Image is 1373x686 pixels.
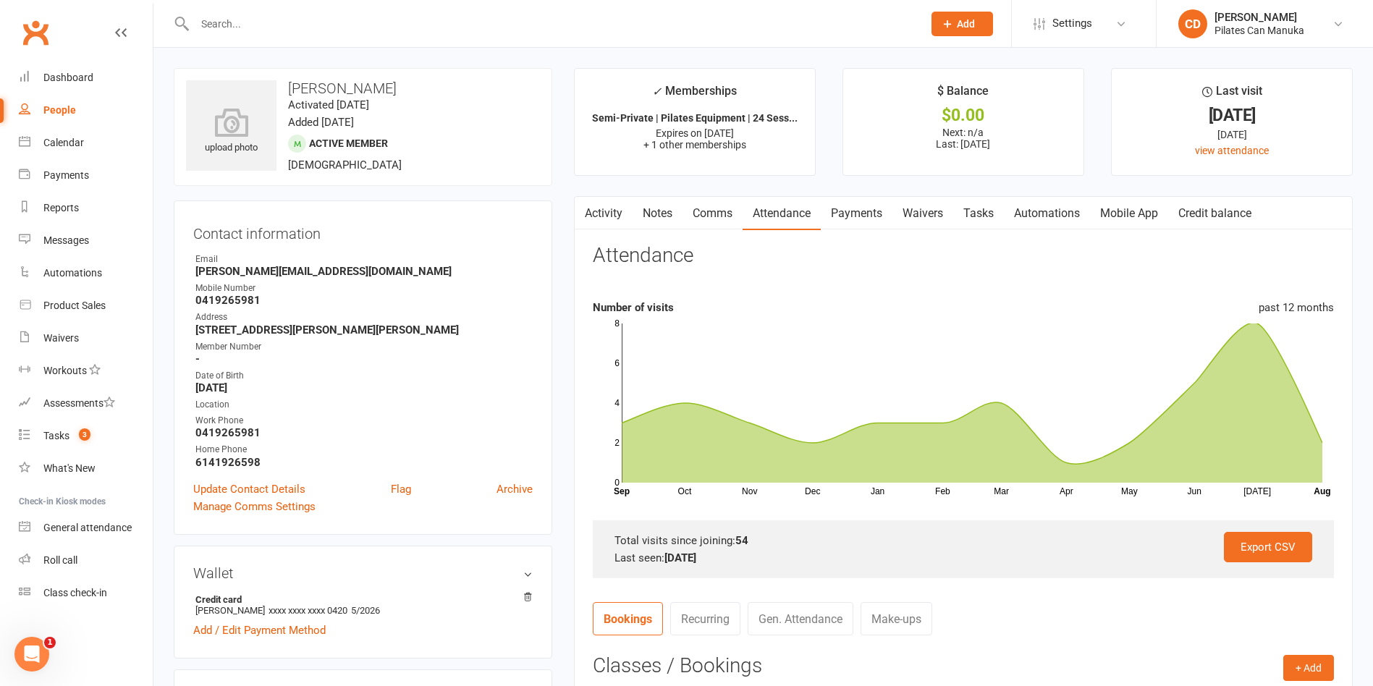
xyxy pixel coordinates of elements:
[1259,299,1334,316] div: past 12 months
[643,139,746,151] span: + 1 other memberships
[656,127,734,139] span: Expires on [DATE]
[1125,127,1339,143] div: [DATE]
[652,85,662,98] i: ✓
[43,72,93,83] div: Dashboard
[195,414,533,428] div: Work Phone
[19,355,153,387] a: Workouts
[193,220,533,242] h3: Contact information
[743,197,821,230] a: Attendance
[1202,82,1262,108] div: Last visit
[19,224,153,257] a: Messages
[186,80,540,96] h3: [PERSON_NAME]
[593,655,1334,677] h3: Classes / Bookings
[190,14,913,34] input: Search...
[288,158,402,171] span: [DEMOGRAPHIC_DATA]
[43,587,107,598] div: Class check-in
[821,197,892,230] a: Payments
[14,637,49,672] iframe: Intercom live chat
[937,82,989,108] div: $ Balance
[43,365,87,376] div: Workouts
[664,551,696,564] strong: [DATE]
[931,12,993,36] button: Add
[1195,145,1269,156] a: view attendance
[195,369,533,383] div: Date of Birth
[193,592,533,618] li: [PERSON_NAME]
[1052,7,1092,40] span: Settings
[1090,197,1168,230] a: Mobile App
[1178,9,1207,38] div: CD
[288,98,369,111] time: Activated [DATE]
[1214,24,1304,37] div: Pilates Can Manuka
[593,245,693,267] h3: Attendance
[43,104,76,116] div: People
[1224,532,1312,562] a: Export CSV
[19,577,153,609] a: Class kiosk mode
[195,340,533,354] div: Member Number
[856,108,1070,123] div: $0.00
[195,281,533,295] div: Mobile Number
[43,300,106,311] div: Product Sales
[19,322,153,355] a: Waivers
[614,532,1312,549] div: Total visits since joining:
[43,169,89,181] div: Payments
[19,257,153,289] a: Automations
[193,480,305,498] a: Update Contact Details
[43,137,84,148] div: Calendar
[79,428,90,441] span: 3
[614,549,1312,567] div: Last seen:
[1168,197,1262,230] a: Credit balance
[19,289,153,322] a: Product Sales
[195,352,533,365] strong: -
[19,192,153,224] a: Reports
[43,397,115,409] div: Assessments
[1283,655,1334,681] button: + Add
[683,197,743,230] a: Comms
[195,294,533,307] strong: 0419265981
[953,197,1004,230] a: Tasks
[288,116,354,129] time: Added [DATE]
[19,127,153,159] a: Calendar
[269,605,347,616] span: xxxx xxxx xxxx 0420
[19,159,153,192] a: Payments
[19,387,153,420] a: Assessments
[19,544,153,577] a: Roll call
[195,398,533,412] div: Location
[43,234,89,246] div: Messages
[633,197,683,230] a: Notes
[592,112,798,124] strong: Semi-Private | Pilates Equipment | 24 Sess...
[735,534,748,547] strong: 54
[193,622,326,639] a: Add / Edit Payment Method
[43,332,79,344] div: Waivers
[186,108,276,156] div: upload photo
[19,452,153,485] a: What's New
[351,605,380,616] span: 5/2026
[19,62,153,94] a: Dashboard
[195,265,533,278] strong: [PERSON_NAME][EMAIL_ADDRESS][DOMAIN_NAME]
[193,565,533,581] h3: Wallet
[593,301,674,314] strong: Number of visits
[652,82,737,109] div: Memberships
[856,127,1070,150] p: Next: n/a Last: [DATE]
[195,594,525,605] strong: Credit card
[19,420,153,452] a: Tasks 3
[43,267,102,279] div: Automations
[670,602,740,635] a: Recurring
[497,480,533,498] a: Archive
[17,14,54,51] a: Clubworx
[195,443,533,457] div: Home Phone
[43,430,69,441] div: Tasks
[19,512,153,544] a: General attendance kiosk mode
[195,456,533,469] strong: 6141926598
[309,137,388,149] span: Active member
[748,602,853,635] a: Gen. Attendance
[957,18,975,30] span: Add
[43,202,79,213] div: Reports
[43,522,132,533] div: General attendance
[195,323,533,336] strong: [STREET_ADDRESS][PERSON_NAME][PERSON_NAME]
[19,94,153,127] a: People
[892,197,953,230] a: Waivers
[1125,108,1339,123] div: [DATE]
[44,637,56,648] span: 1
[195,381,533,394] strong: [DATE]
[593,602,663,635] a: Bookings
